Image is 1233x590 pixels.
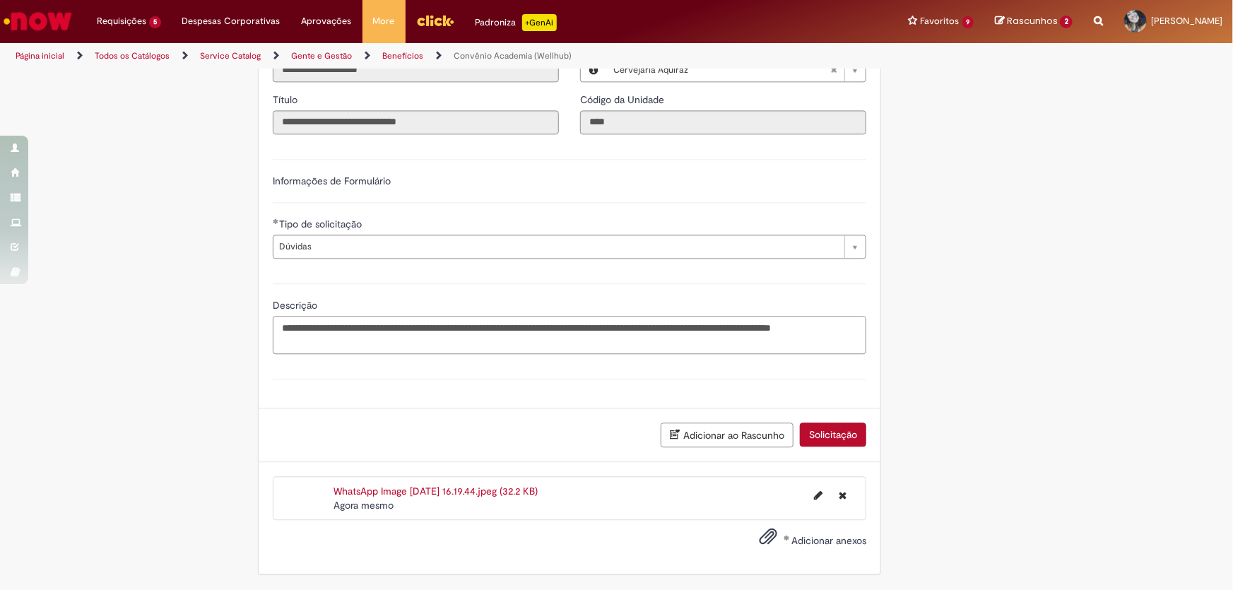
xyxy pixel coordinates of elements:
label: Somente leitura - Código da Unidade [580,93,667,107]
img: click_logo_yellow_360x200.png [416,10,454,31]
span: Requisições [97,14,146,28]
span: Somente leitura - Título [273,93,300,106]
button: Editar nome de arquivo WhatsApp Image 2025-07-29 at 16.19.44.jpeg [806,484,831,507]
button: Adicionar ao Rascunho [661,423,794,447]
label: Informações de Formulário [273,175,391,187]
input: Título [273,110,559,134]
span: Agora mesmo [334,499,394,512]
button: Adicionar anexos [755,524,781,556]
a: Service Catalog [200,50,261,61]
a: Rascunhos [995,15,1073,28]
img: ServiceNow [1,7,74,35]
span: Aprovações [302,14,352,28]
span: Rascunhos [1007,14,1058,28]
span: Dúvidas [279,235,837,258]
button: Local, Visualizar este registro Cervejaria Aquiraz [581,59,606,81]
a: Cervejaria AquirazLimpar campo Local [606,59,866,81]
div: Padroniza [476,14,557,31]
a: Convênio Academia (Wellhub) [454,50,572,61]
label: Somente leitura - Título [273,93,300,107]
span: Tipo de solicitação [279,218,365,230]
span: [PERSON_NAME] [1151,15,1222,27]
input: Email [273,58,559,82]
button: Solicitação [800,423,866,447]
time: 29/08/2025 14:49:44 [334,499,394,512]
span: 2 [1060,16,1073,28]
a: Página inicial [16,50,64,61]
span: Somente leitura - Código da Unidade [580,93,667,106]
p: +GenAi [522,14,557,31]
span: 9 [962,16,974,28]
span: Descrição [273,299,320,312]
ul: Trilhas de página [11,43,811,69]
span: Cervejaria Aquiraz [613,59,830,81]
a: WhatsApp Image [DATE] 16.19.44.jpeg (32.2 KB) [334,485,538,497]
input: Código da Unidade [580,110,866,134]
span: Adicionar anexos [791,534,866,547]
span: Despesas Corporativas [182,14,281,28]
a: Gente e Gestão [291,50,352,61]
span: More [373,14,395,28]
a: Todos os Catálogos [95,50,170,61]
span: Obrigatório Preenchido [273,218,279,224]
button: Excluir WhatsApp Image 2025-07-29 at 16.19.44.jpeg [830,484,855,507]
span: 5 [149,16,161,28]
a: Benefícios [382,50,423,61]
abbr: Limpar campo Local [823,59,844,81]
span: Favoritos [921,14,960,28]
textarea: Descrição [273,316,866,354]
